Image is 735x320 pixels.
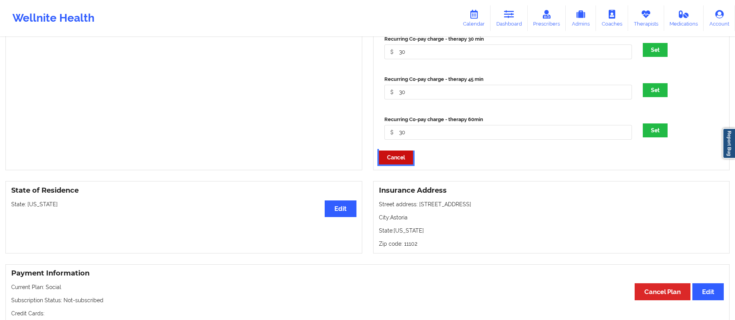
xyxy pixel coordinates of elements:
[692,283,724,300] button: Edit
[379,240,724,248] p: Zip code: 11102
[491,5,528,31] a: Dashboard
[11,310,724,317] p: Credit Cards:
[379,186,724,195] h3: Insurance Address
[384,35,632,43] label: Recurring Co-pay charge - therapy 30 min
[664,5,704,31] a: Medications
[566,5,596,31] a: Admins
[379,227,724,234] p: State: [US_STATE]
[384,44,632,59] input: 60
[379,214,724,221] p: City: Astoria
[384,125,632,140] input: 60
[635,283,690,300] button: Cancel Plan
[643,43,668,57] button: Set
[11,200,356,208] p: State: [US_STATE]
[704,5,735,31] a: Account
[325,200,356,217] button: Edit
[643,83,668,97] button: Set
[11,269,724,278] h3: Payment Information
[528,5,566,31] a: Prescribers
[379,200,724,208] p: Street address: [STREET_ADDRESS]
[379,151,413,164] button: Cancel
[723,128,735,159] a: Report Bug
[643,123,668,137] button: Set
[457,5,491,31] a: Calendar
[384,116,632,123] label: Recurring Co-pay charge - therapy 60min
[628,5,664,31] a: Therapists
[11,283,724,291] p: Current Plan: Social
[11,186,356,195] h3: State of Residence
[596,5,628,31] a: Coaches
[384,85,632,99] input: 60
[11,296,724,304] p: Subscription Status: Not-subscribed
[384,75,632,83] label: Recurring Co-pay charge - therapy 45 min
